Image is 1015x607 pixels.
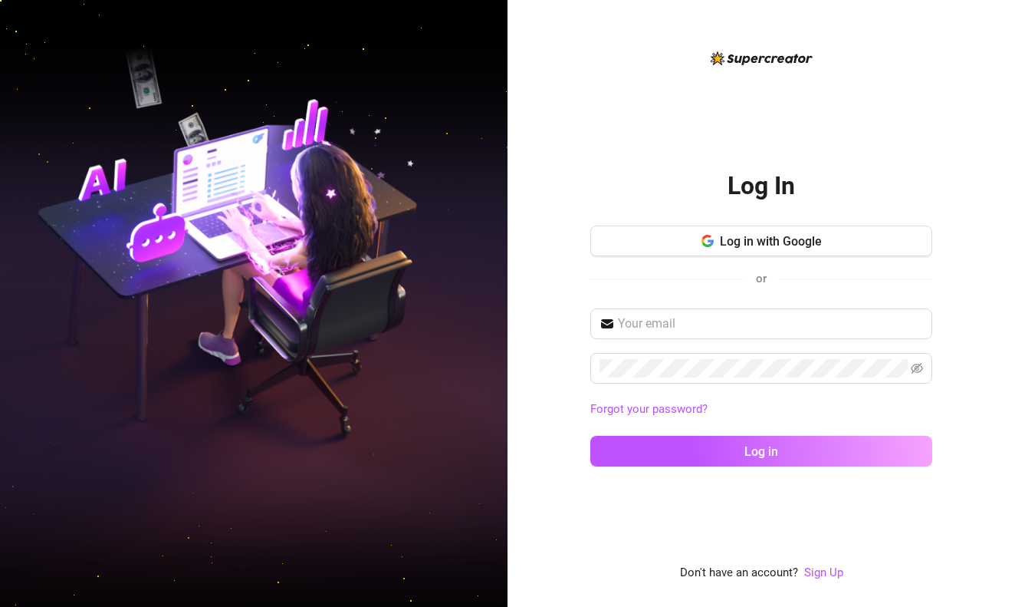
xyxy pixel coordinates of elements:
[680,564,798,582] span: Don't have an account?
[590,226,932,256] button: Log in with Google
[911,362,923,374] span: eye-invisible
[804,564,843,582] a: Sign Up
[590,402,708,416] a: Forgot your password?
[728,170,795,202] h2: Log In
[804,566,843,579] a: Sign Up
[744,444,778,459] span: Log in
[720,234,822,249] span: Log in with Google
[711,51,813,65] img: logo-BBDzfeDw.svg
[590,401,932,419] a: Forgot your password?
[618,315,923,333] input: Your email
[756,272,767,285] span: or
[590,436,932,467] button: Log in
